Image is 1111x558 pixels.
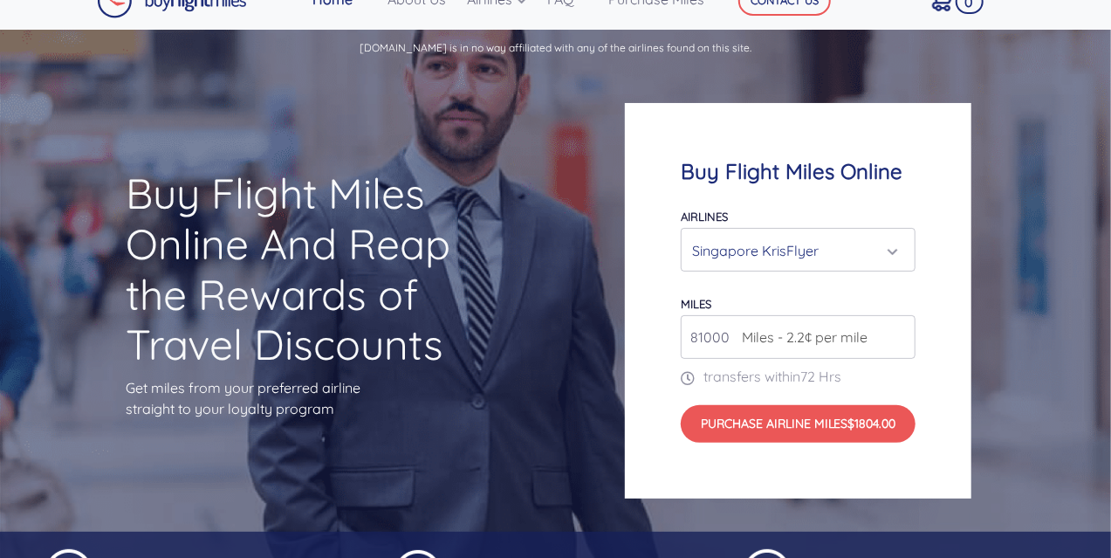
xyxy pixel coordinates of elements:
[126,377,486,419] p: Get miles from your preferred airline straight to your loyalty program
[800,368,841,385] span: 72 Hrs
[733,327,868,348] span: Miles - 2.2¢ per mile
[692,234,894,267] div: Singapore KrisFlyer
[681,228,916,272] button: Singapore KrisFlyer
[681,297,711,311] label: miles
[681,210,728,224] label: Airlines
[681,159,916,184] h4: Buy Flight Miles Online
[681,405,916,443] button: Purchase Airline Miles$1804.00
[126,169,486,369] h1: Buy Flight Miles Online And Reap the Rewards of Travel Discounts
[681,366,916,387] p: transfers within
[848,416,896,431] span: $1804.00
